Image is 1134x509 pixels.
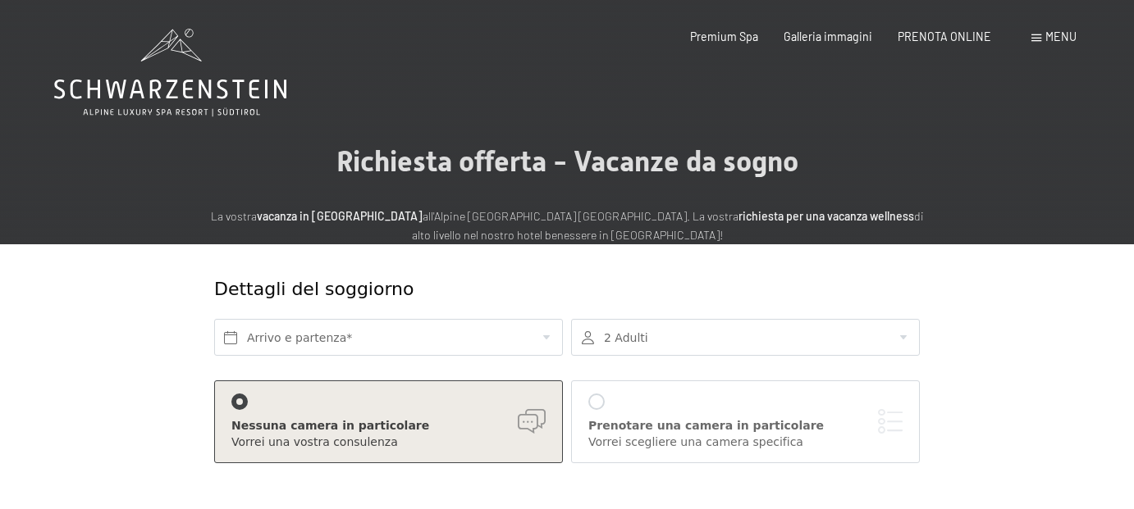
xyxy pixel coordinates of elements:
[206,207,928,244] p: La vostra all'Alpine [GEOGRAPHIC_DATA] [GEOGRAPHIC_DATA]. La vostra di alto livello nel nostro ho...
[738,209,914,223] strong: richiesta per una vacanza wellness
[898,30,991,43] a: PRENOTA ONLINE
[231,434,546,451] div: Vorrei una vostra consulenza
[257,209,423,223] strong: vacanza in [GEOGRAPHIC_DATA]
[690,30,758,43] a: Premium Spa
[231,418,546,434] div: Nessuna camera in particolare
[784,30,872,43] a: Galleria immagini
[588,434,903,451] div: Vorrei scegliere una camera specifica
[336,144,798,178] span: Richiesta offerta - Vacanze da sogno
[214,277,801,302] div: Dettagli del soggiorno
[1045,30,1077,43] span: Menu
[588,418,903,434] div: Prenotare una camera in particolare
